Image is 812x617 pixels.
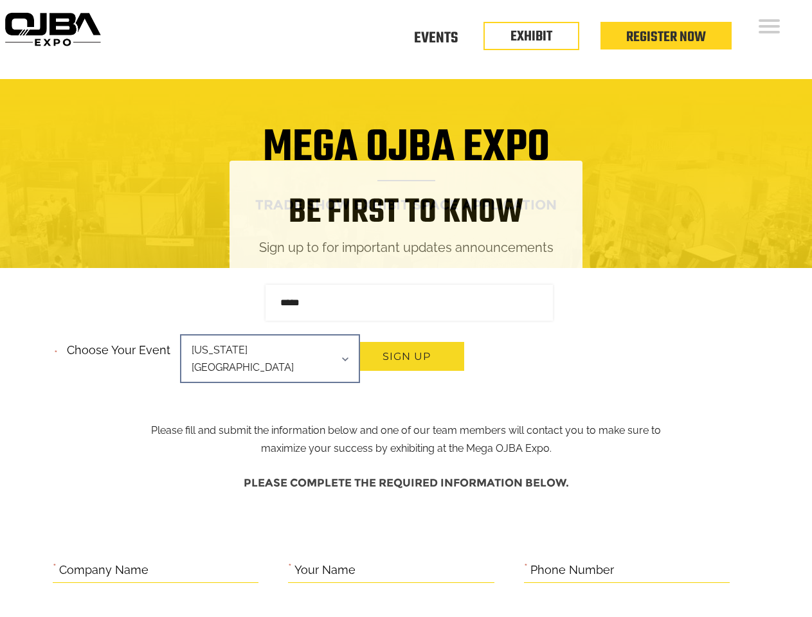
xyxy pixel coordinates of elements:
[10,193,802,217] h4: Trade Show Exhibit Space Application
[294,560,356,580] label: Your Name
[180,334,360,383] span: [US_STATE][GEOGRAPHIC_DATA]
[59,560,149,580] label: Company Name
[53,470,760,496] h4: Please complete the required information below.
[230,237,582,259] p: Sign up to for important updates announcements
[530,560,614,580] label: Phone Number
[510,26,552,48] a: EXHIBIT
[141,339,671,458] p: Please fill and submit the information below and one of our team members will contact you to make...
[10,130,802,181] h1: Mega OJBA Expo
[59,332,170,361] label: Choose your event
[230,193,582,233] h1: Be first to know
[626,26,706,48] a: Register Now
